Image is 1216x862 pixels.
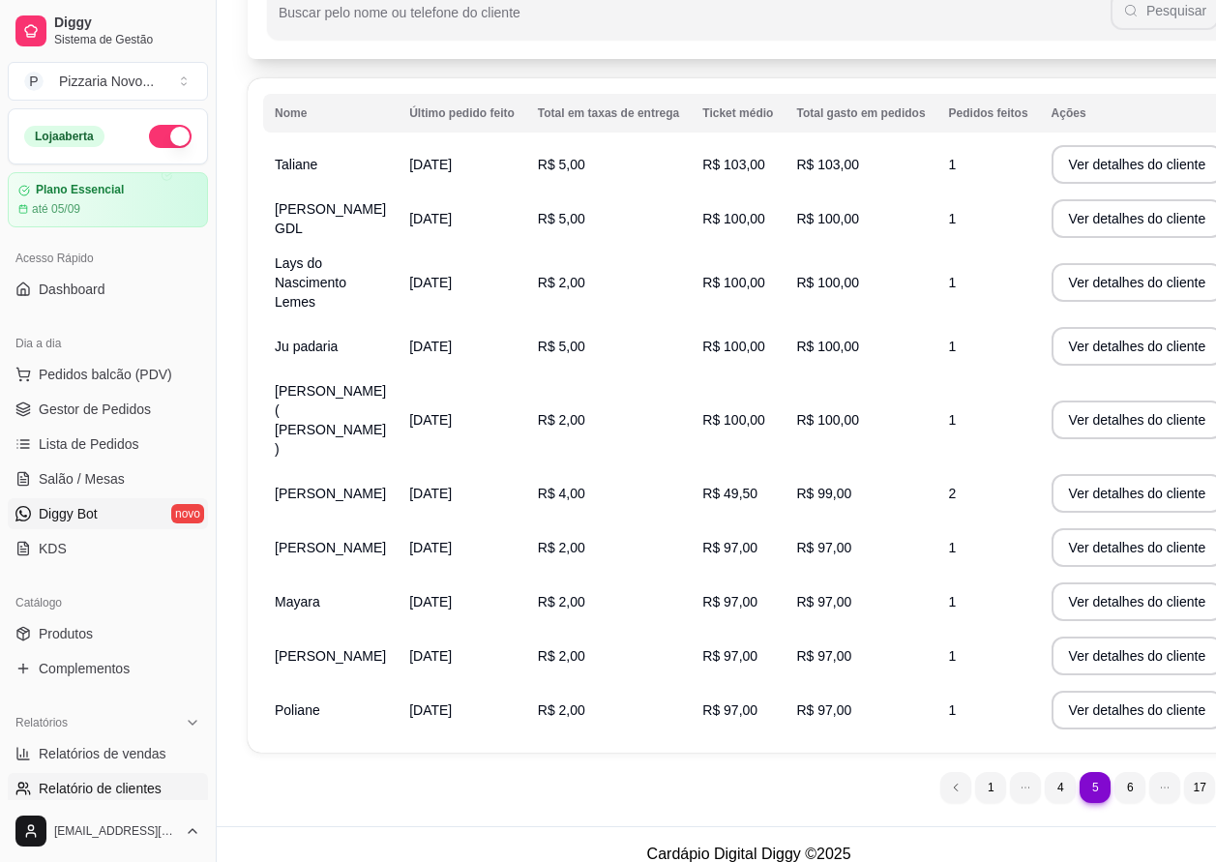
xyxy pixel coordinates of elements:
[8,359,208,390] button: Pedidos balcão (PDV)
[538,594,585,609] span: R$ 2,00
[8,243,208,274] div: Acesso Rápido
[39,744,166,763] span: Relatórios de vendas
[538,702,585,718] span: R$ 2,00
[949,339,957,354] span: 1
[949,702,957,718] span: 1
[702,157,765,172] span: R$ 103,00
[949,540,957,555] span: 1
[1114,772,1145,803] li: pagination item 6
[702,702,757,718] span: R$ 97,00
[949,275,957,290] span: 1
[949,594,957,609] span: 1
[39,280,105,299] span: Dashboard
[24,126,104,147] div: Loja aberta
[8,653,208,684] a: Complementos
[409,211,452,226] span: [DATE]
[409,412,452,428] span: [DATE]
[796,540,851,555] span: R$ 97,00
[796,648,851,664] span: R$ 97,00
[59,72,154,91] div: Pizzaria Novo ...
[8,618,208,649] a: Produtos
[796,702,851,718] span: R$ 97,00
[39,469,125,489] span: Salão / Mesas
[409,157,452,172] span: [DATE]
[8,8,208,54] a: DiggySistema de Gestão
[949,412,957,428] span: 1
[39,659,130,678] span: Complementos
[796,339,859,354] span: R$ 100,00
[949,648,957,664] span: 1
[949,211,957,226] span: 1
[39,539,67,558] span: KDS
[538,412,585,428] span: R$ 2,00
[39,434,139,454] span: Lista de Pedidos
[54,15,200,32] span: Diggy
[275,594,320,609] span: Mayara
[796,412,859,428] span: R$ 100,00
[8,808,208,854] button: [EMAIL_ADDRESS][DOMAIN_NAME]
[409,702,452,718] span: [DATE]
[54,32,200,47] span: Sistema de Gestão
[8,429,208,460] a: Lista de Pedidos
[32,201,80,217] article: até 05/09
[8,587,208,618] div: Catálogo
[8,62,208,101] button: Select a team
[538,211,585,226] span: R$ 5,00
[702,594,757,609] span: R$ 97,00
[275,486,386,501] span: [PERSON_NAME]
[949,157,957,172] span: 1
[39,400,151,419] span: Gestor de Pedidos
[275,157,317,172] span: Taliane
[39,624,93,643] span: Produtos
[409,275,452,290] span: [DATE]
[702,540,757,555] span: R$ 97,00
[949,486,957,501] span: 2
[785,94,936,133] th: Total gasto em pedidos
[8,773,208,804] a: Relatório de clientes
[940,772,971,803] li: previous page button
[796,275,859,290] span: R$ 100,00
[1149,772,1180,803] li: dots element
[54,823,177,839] span: [EMAIL_ADDRESS][DOMAIN_NAME]
[975,772,1006,803] li: pagination item 1
[702,486,757,501] span: R$ 49,50
[24,72,44,91] span: P
[8,274,208,305] a: Dashboard
[1184,772,1215,803] li: pagination item 17
[702,648,757,664] span: R$ 97,00
[275,540,386,555] span: [PERSON_NAME]
[796,211,859,226] span: R$ 100,00
[39,779,162,798] span: Relatório de clientes
[275,383,386,457] span: [PERSON_NAME] ( [PERSON_NAME] )
[8,172,208,227] a: Plano Essencialaté 05/09
[538,540,585,555] span: R$ 2,00
[149,125,192,148] button: Alterar Status
[526,94,692,133] th: Total em taxas de entrega
[702,339,765,354] span: R$ 100,00
[538,275,585,290] span: R$ 2,00
[275,339,338,354] span: Ju padaria
[8,328,208,359] div: Dia a dia
[409,540,452,555] span: [DATE]
[279,11,1111,30] input: Buscar pelo nome ou telefone do cliente
[409,486,452,501] span: [DATE]
[1080,772,1111,803] li: pagination item 5 active
[538,648,585,664] span: R$ 2,00
[409,648,452,664] span: [DATE]
[702,275,765,290] span: R$ 100,00
[691,94,785,133] th: Ticket médio
[398,94,526,133] th: Último pedido feito
[15,715,68,730] span: Relatórios
[409,339,452,354] span: [DATE]
[538,157,585,172] span: R$ 5,00
[263,94,398,133] th: Nome
[538,486,585,501] span: R$ 4,00
[937,94,1040,133] th: Pedidos feitos
[39,504,98,523] span: Diggy Bot
[702,412,765,428] span: R$ 100,00
[39,365,172,384] span: Pedidos balcão (PDV)
[538,339,585,354] span: R$ 5,00
[8,463,208,494] a: Salão / Mesas
[1045,772,1076,803] li: pagination item 4
[8,533,208,564] a: KDS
